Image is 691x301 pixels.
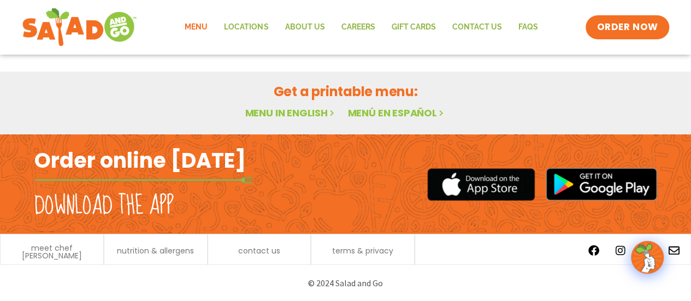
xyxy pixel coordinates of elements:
[427,167,535,202] img: appstore
[596,21,658,34] span: ORDER NOW
[176,15,546,40] nav: Menu
[586,15,669,39] a: ORDER NOW
[34,147,246,174] h2: Order online [DATE]
[276,15,333,40] a: About Us
[347,106,446,120] a: Menú en español
[216,15,276,40] a: Locations
[176,15,216,40] a: Menu
[383,15,444,40] a: GIFT CARDS
[632,242,663,273] img: wpChatIcon
[40,276,652,291] p: © 2024 Salad and Go
[61,82,630,101] h2: Get a printable menu:
[22,5,137,49] img: new-SAG-logo-768×292
[444,15,510,40] a: Contact Us
[510,15,546,40] a: FAQs
[333,15,383,40] a: Careers
[245,106,336,120] a: Menu in English
[6,244,98,259] a: meet chef [PERSON_NAME]
[34,177,253,183] img: fork
[332,247,393,255] a: terms & privacy
[117,247,194,255] a: nutrition & allergens
[238,247,280,255] a: contact us
[546,168,657,200] img: google_play
[34,191,174,221] h2: Download the app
